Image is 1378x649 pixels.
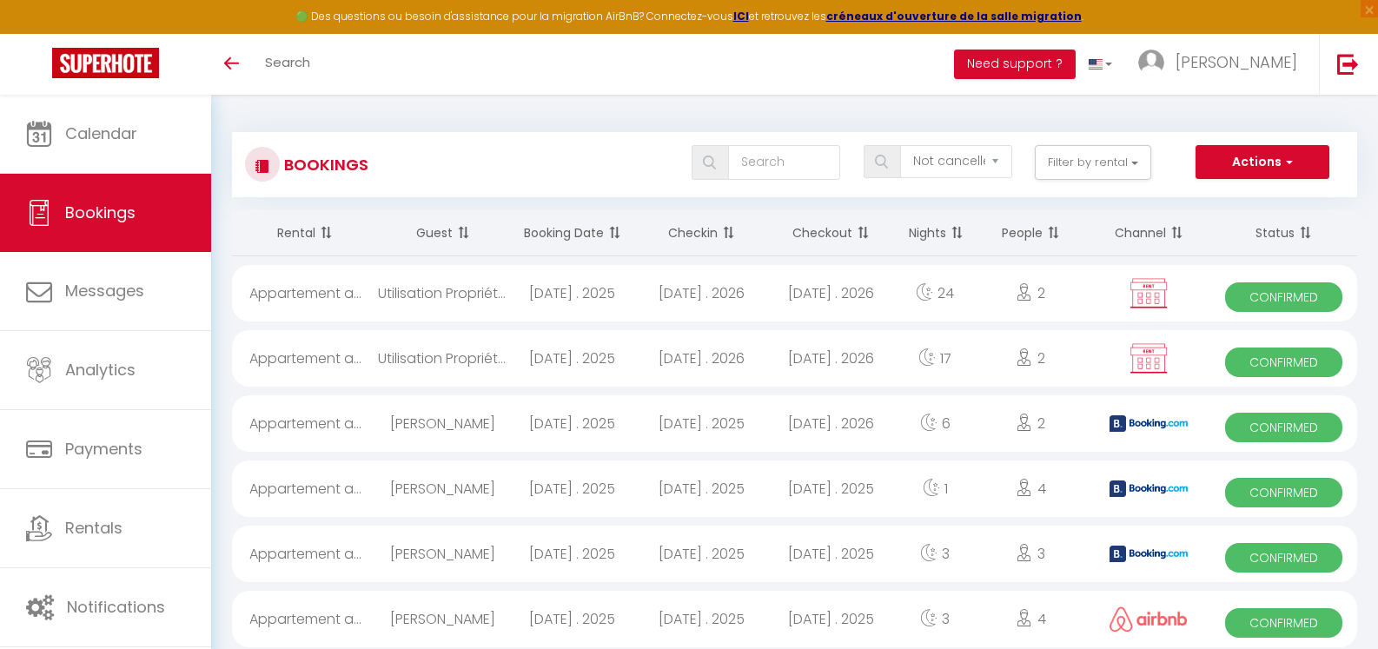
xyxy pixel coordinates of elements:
[733,9,749,23] a: ICI
[896,210,975,256] th: Sort by nights
[1035,145,1151,180] button: Filter by rental
[1087,210,1210,256] th: Sort by channel
[826,9,1082,23] a: créneaux d'ouverture de la salle migration
[265,53,310,71] span: Search
[1125,34,1319,95] a: ... [PERSON_NAME]
[1337,53,1359,75] img: logout
[65,202,136,223] span: Bookings
[252,34,323,95] a: Search
[280,145,368,184] h3: Bookings
[1211,210,1357,256] th: Sort by status
[65,438,142,460] span: Payments
[637,210,766,256] th: Sort by checkin
[766,210,896,256] th: Sort by checkout
[1138,50,1164,76] img: ...
[507,210,637,256] th: Sort by booking date
[67,596,165,618] span: Notifications
[52,48,159,78] img: Super Booking
[975,210,1088,256] th: Sort by people
[65,359,136,381] span: Analytics
[1176,51,1297,73] span: [PERSON_NAME]
[65,280,144,301] span: Messages
[232,210,378,256] th: Sort by rentals
[65,123,137,144] span: Calendar
[65,517,123,539] span: Rentals
[378,210,507,256] th: Sort by guest
[728,145,840,180] input: Search
[1196,145,1329,180] button: Actions
[954,50,1076,79] button: Need support ?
